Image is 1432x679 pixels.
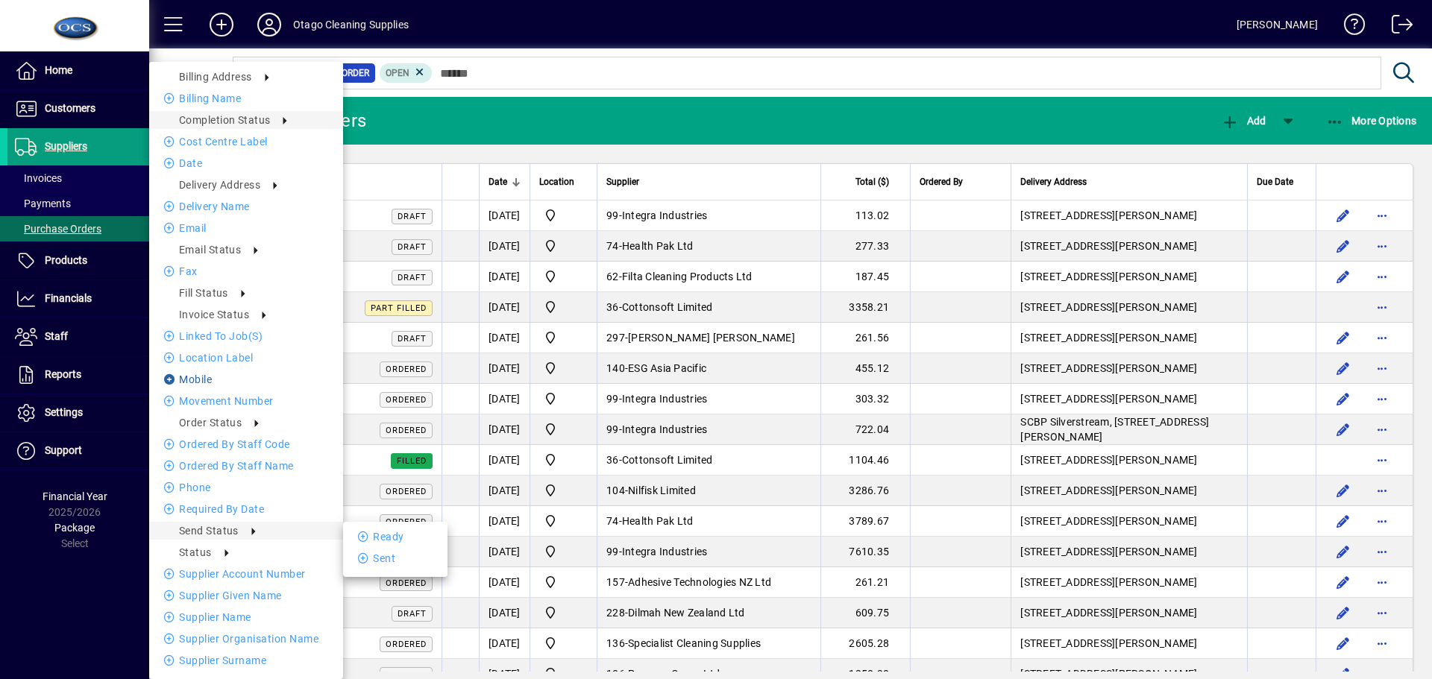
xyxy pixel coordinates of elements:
li: Phone [149,479,343,496]
li: Billing name [149,89,343,107]
span: Status [179,546,212,558]
span: Fill Status [179,287,228,299]
span: Invoice Status [179,309,249,320]
li: Linked to Job(s) [149,327,343,345]
span: Billing address [179,71,252,83]
li: Movement Number [149,392,343,410]
li: Fax [149,262,343,280]
li: Date [149,154,343,172]
span: Order Status [179,417,242,429]
li: Supplier Given name [149,587,343,604]
li: Supplier Surname [149,651,343,669]
span: Send status [179,525,239,537]
li: Location Label [149,349,343,367]
li: Ordered by staff code [149,435,343,453]
span: Delivery address [179,179,260,191]
li: Supplier Account number [149,565,343,583]
li: Ordered by staff name [149,457,343,475]
li: Email [149,219,343,237]
li: Mobile [149,370,343,388]
li: Supplier Organisation name [149,630,343,648]
span: Email status [179,244,241,256]
li: Cost Centre Label [149,133,343,151]
span: Completion Status [179,114,270,126]
li: Required by date [149,500,343,518]
li: Delivery name [149,198,343,215]
li: Supplier name [149,608,343,626]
